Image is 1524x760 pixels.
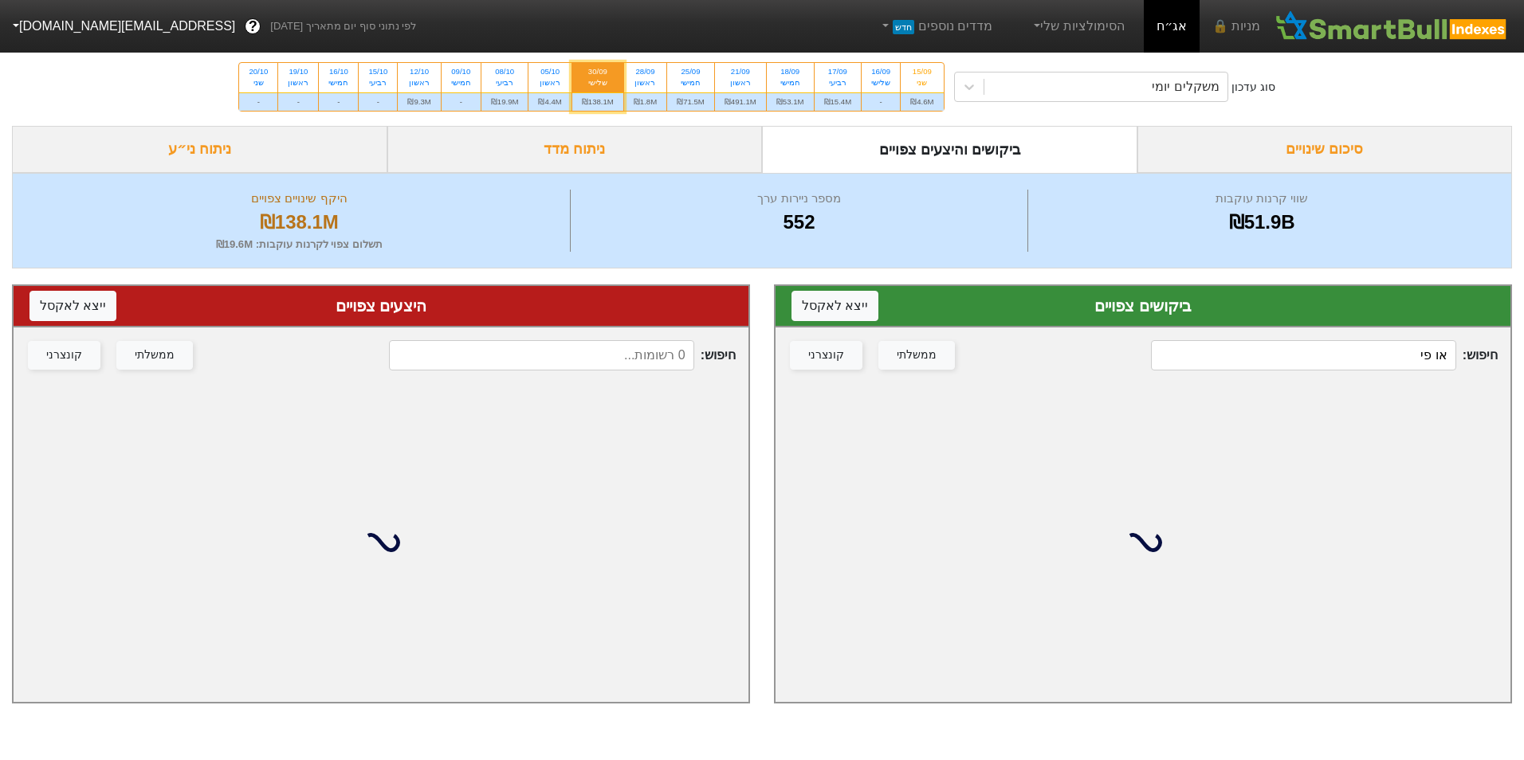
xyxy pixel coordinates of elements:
[824,66,852,77] div: 17/09
[1273,10,1511,42] img: SmartBull
[1032,190,1491,208] div: שווי קרנות עוקבות
[398,92,440,111] div: ₪9.3M
[1137,126,1513,173] div: סיכום שינויים
[328,77,348,88] div: חמישי
[28,341,100,370] button: קונצרני
[239,92,277,111] div: -
[451,66,471,77] div: 09/10
[725,66,756,77] div: 21/09
[33,190,566,208] div: היקף שינויים צפויים
[582,77,614,88] div: שלישי
[871,77,890,88] div: שלישי
[634,77,657,88] div: ראשון
[791,291,878,321] button: ייצא לאקסל
[116,341,193,370] button: ממשלתי
[1151,340,1498,370] span: חיפוש :
[1151,340,1455,370] input: 560 רשומות...
[362,523,400,562] img: loading...
[407,66,430,77] div: 12/10
[368,66,387,77] div: 15/10
[762,126,1137,173] div: ביקושים והיצעים צפויים
[767,92,814,111] div: ₪53.1M
[1032,208,1491,237] div: ₪51.9B
[249,66,268,77] div: 20/10
[389,340,736,370] span: חיפוש :
[1152,77,1219,96] div: משקלים יומי
[135,347,175,364] div: ממשלתי
[634,66,657,77] div: 28/09
[897,347,937,364] div: ממשלתי
[725,77,756,88] div: ראשון
[319,92,358,111] div: -
[46,347,82,364] div: קונצרני
[288,77,308,88] div: ראשון
[288,66,308,77] div: 19/10
[872,10,999,42] a: מדדים נוספיםחדש
[624,92,666,111] div: ₪1.8M
[575,190,1024,208] div: מספר ניירות ערך
[12,126,387,173] div: ניתוח ני״ע
[808,347,844,364] div: קונצרני
[387,126,763,173] div: ניתוח מדד
[815,92,862,111] div: ₪15.4M
[249,77,268,88] div: שני
[481,92,528,111] div: ₪19.9M
[901,92,943,111] div: ₪4.6M
[791,294,1495,318] div: ביקושים צפויים
[824,77,852,88] div: רביעי
[790,341,862,370] button: קונצרני
[667,92,714,111] div: ₪71.5M
[33,208,566,237] div: ₪138.1M
[249,16,257,37] span: ?
[29,291,116,321] button: ייצא לאקסל
[862,92,900,111] div: -
[910,66,933,77] div: 15/09
[389,340,693,370] input: 0 רשומות...
[910,77,933,88] div: שני
[29,294,733,318] div: היצעים צפויים
[677,66,705,77] div: 25/09
[538,77,561,88] div: ראשון
[442,92,481,111] div: -
[491,66,519,77] div: 08/10
[278,92,318,111] div: -
[491,77,519,88] div: רביעי
[776,77,804,88] div: חמישי
[359,92,397,111] div: -
[776,66,804,77] div: 18/09
[575,208,1024,237] div: 552
[715,92,766,111] div: ₪491.1M
[270,18,416,34] span: לפי נתוני סוף יום מתאריך [DATE]
[878,341,955,370] button: ממשלתי
[368,77,387,88] div: רביעי
[1024,10,1131,42] a: הסימולציות שלי
[893,20,914,34] span: חדש
[538,66,561,77] div: 05/10
[1124,523,1162,562] img: loading...
[677,77,705,88] div: חמישי
[33,237,566,253] div: תשלום צפוי לקרנות עוקבות : ₪19.6M
[1231,79,1275,96] div: סוג עדכון
[582,66,614,77] div: 30/09
[451,77,471,88] div: חמישי
[328,66,348,77] div: 16/10
[528,92,571,111] div: ₪4.4M
[407,77,430,88] div: ראשון
[871,66,890,77] div: 16/09
[572,92,623,111] div: ₪138.1M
